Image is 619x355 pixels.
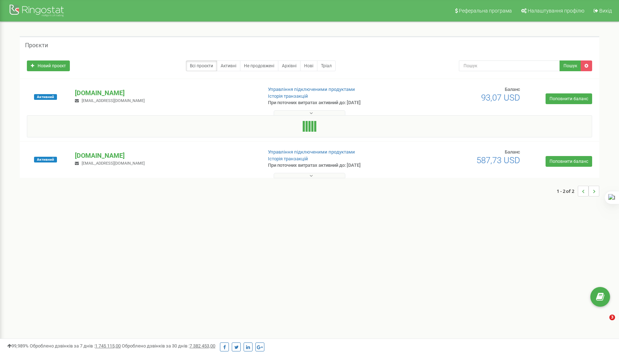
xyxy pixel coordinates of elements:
[459,8,512,14] span: Реферальна програма
[300,60,317,71] a: Нові
[34,94,57,100] span: Активний
[505,87,520,92] span: Баланс
[278,60,301,71] a: Архівні
[240,60,278,71] a: Не продовжені
[268,93,308,99] a: Історія транзакцій
[268,156,308,161] a: Історія транзакцій
[268,99,401,106] p: При поточних витратах активний до: [DATE]
[268,149,355,155] a: Управління підключеними продуктами
[609,315,615,320] span: 3
[560,60,581,71] button: Пошук
[557,186,578,196] span: 1 - 2 of 2
[505,149,520,155] span: Баланс
[82,161,145,166] span: [EMAIL_ADDRESS][DOMAIN_NAME]
[217,60,240,71] a: Активні
[595,315,612,332] iframe: Intercom live chat
[546,93,592,104] a: Поповнити баланс
[546,156,592,167] a: Поповнити баланс
[25,42,48,49] h5: Проєкти
[27,60,70,71] a: Новий проєкт
[122,343,215,349] span: Оброблено дзвінків за 30 днів :
[268,87,355,92] a: Управління підключеними продуктами
[34,157,57,162] span: Активний
[557,179,599,204] nav: ...
[481,93,520,103] span: 93,07 USD
[459,60,560,71] input: Пошук
[7,343,29,349] span: 99,989%
[75,151,256,160] p: [DOMAIN_NAME]
[268,162,401,169] p: При поточних витратах активний до: [DATE]
[30,343,121,349] span: Оброблено дзвінків за 7 днів :
[476,155,520,165] span: 587,73 USD
[186,60,217,71] a: Всі проєкти
[189,343,215,349] u: 7 382 453,00
[599,8,612,14] span: Вихід
[528,8,584,14] span: Налаштування профілю
[75,88,256,98] p: [DOMAIN_NAME]
[95,343,121,349] u: 1 745 115,00
[82,98,145,103] span: [EMAIL_ADDRESS][DOMAIN_NAME]
[317,60,336,71] a: Тріал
